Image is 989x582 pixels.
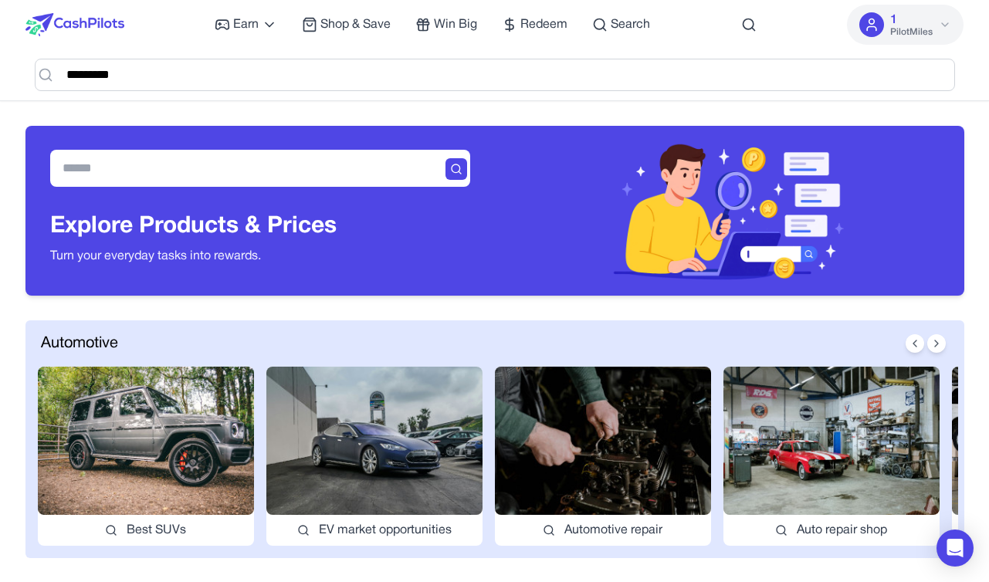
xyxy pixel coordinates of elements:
[50,247,337,266] p: Turn your everyday tasks into rewards.
[302,15,391,34] a: Shop & Save
[847,5,964,45] button: 1PilotMiles
[937,530,974,567] div: Open Intercom Messenger
[434,15,477,34] span: Win Big
[797,521,887,540] span: Auto repair shop
[415,15,477,34] a: Win Big
[41,333,118,354] span: Automotive
[611,126,848,296] img: Header decoration
[890,11,897,29] span: 1
[50,213,337,241] h3: Explore Products & Prices
[215,15,277,34] a: Earn
[564,521,662,540] span: Automotive repair
[502,15,567,34] a: Redeem
[25,13,124,36] img: CashPilots Logo
[319,521,452,540] span: EV market opportunities
[320,15,391,34] span: Shop & Save
[890,26,933,39] span: PilotMiles
[611,15,650,34] span: Search
[233,15,259,34] span: Earn
[520,15,567,34] span: Redeem
[592,15,650,34] a: Search
[127,521,186,540] span: Best SUVs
